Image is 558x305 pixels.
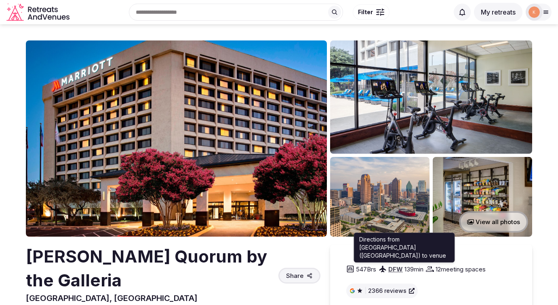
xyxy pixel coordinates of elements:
a: DFW [388,265,403,273]
a: My retreats [474,8,522,16]
p: Directions from [GEOGRAPHIC_DATA] ([GEOGRAPHIC_DATA]) to venue [359,235,450,260]
button: My retreats [474,3,522,21]
h2: [PERSON_NAME] Quorum by the Galleria [26,245,275,292]
a: |2366 reviews [350,287,415,295]
span: | [364,287,366,295]
img: Venue gallery photo [330,157,430,237]
button: Share [278,268,320,284]
img: Venue gallery photo [330,40,532,154]
svg: Retreats and Venues company logo [6,3,71,21]
span: [GEOGRAPHIC_DATA], [GEOGRAPHIC_DATA] [26,293,198,303]
span: 547 Brs [356,265,376,273]
span: Share [286,271,303,280]
button: Filter [353,4,390,20]
a: Visit the homepage [6,3,71,21]
img: Venue cover photo [26,40,327,237]
img: kringel [529,6,540,18]
span: Filter [358,8,373,16]
button: View all photos [459,211,528,233]
span: 139 min [404,265,423,273]
span: 12 meeting spaces [436,265,486,273]
img: Venue gallery photo [433,157,532,237]
span: 2366 reviews [368,287,406,295]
